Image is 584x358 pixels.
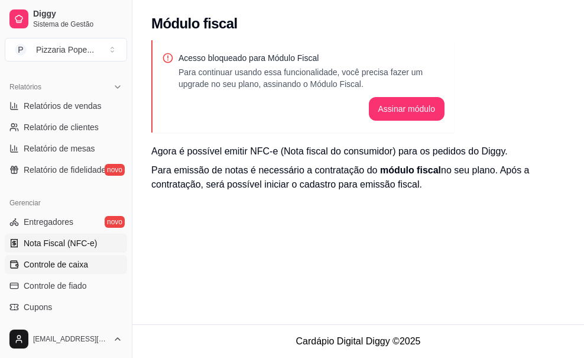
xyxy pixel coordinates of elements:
[5,5,127,33] a: DiggySistema de Gestão
[24,100,102,112] span: Relatórios de vendas
[151,144,565,159] p: Agora é possível emitir NFC-e (Nota fiscal do consumidor) para os pedidos do Diggy.
[24,216,73,228] span: Entregadores
[132,324,584,358] footer: Cardápio Digital Diggy © 2025
[24,237,97,249] span: Nota Fiscal (NFC-e)
[24,301,52,313] span: Cupons
[5,96,127,115] a: Relatórios de vendas
[5,298,127,317] a: Cupons
[5,193,127,212] div: Gerenciar
[33,334,108,344] span: [EMAIL_ADDRESS][DOMAIN_NAME]
[179,52,445,64] p: Acesso bloqueado para Módulo Fiscal
[151,163,565,192] p: Para emissão de notas é necessário a contratação do no seu plano. Após a contratação, será possív...
[5,255,127,274] a: Controle de caixa
[5,319,127,338] a: Clientes
[380,165,441,175] span: módulo fiscal
[33,20,122,29] span: Sistema de Gestão
[5,118,127,137] a: Relatório de clientes
[24,164,106,176] span: Relatório de fidelidade
[24,143,95,154] span: Relatório de mesas
[151,14,238,33] h2: Módulo fiscal
[5,139,127,158] a: Relatório de mesas
[5,276,127,295] a: Controle de fiado
[36,44,94,56] div: Pizzaria Pope ...
[9,82,41,92] span: Relatórios
[179,66,445,90] p: Para continuar usando essa funcionalidade, você precisa fazer um upgrade no seu plano, assinando ...
[15,44,27,56] span: P
[369,97,445,121] button: Assinar módulo
[24,280,87,292] span: Controle de fiado
[5,325,127,353] button: [EMAIL_ADDRESS][DOMAIN_NAME]
[5,160,127,179] a: Relatório de fidelidadenovo
[33,9,122,20] span: Diggy
[24,121,99,133] span: Relatório de clientes
[5,234,127,253] a: Nota Fiscal (NFC-e)
[24,259,88,270] span: Controle de caixa
[5,212,127,231] a: Entregadoresnovo
[5,38,127,62] button: Select a team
